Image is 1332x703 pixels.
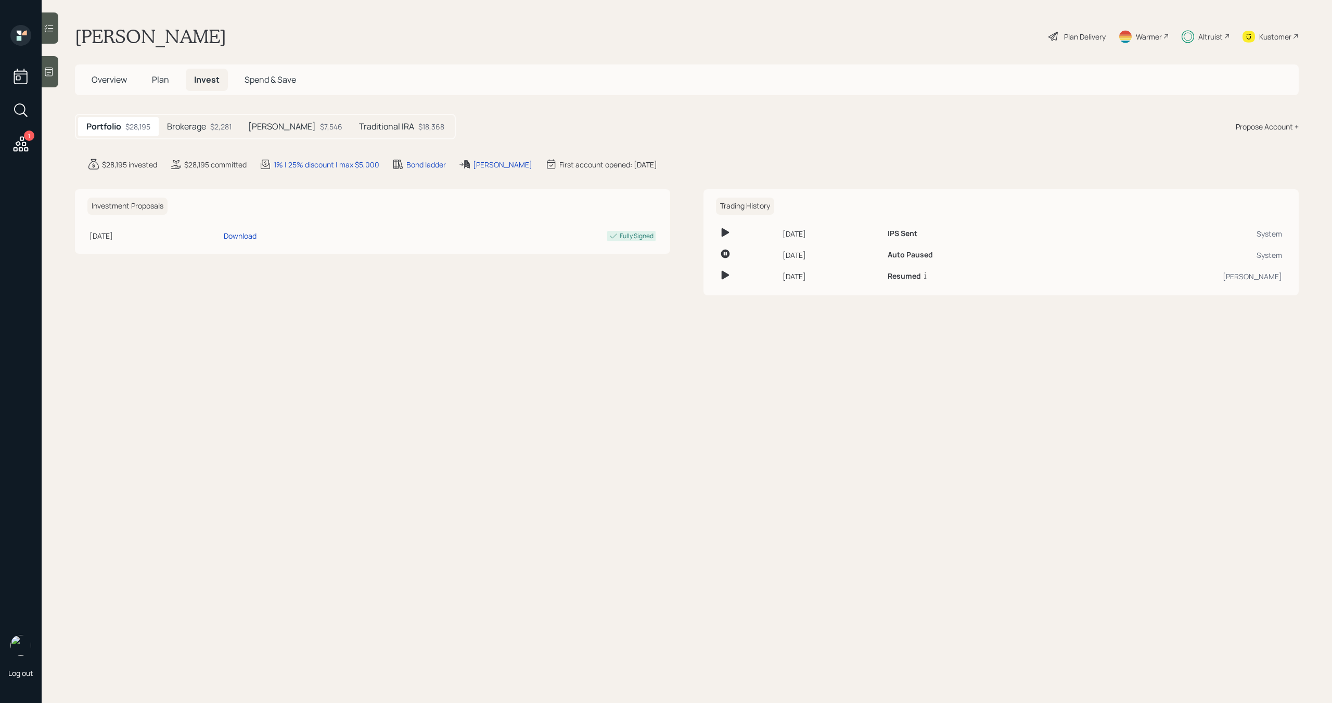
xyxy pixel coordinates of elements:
[783,271,880,282] div: [DATE]
[473,159,532,170] div: [PERSON_NAME]
[89,230,220,241] div: [DATE]
[1136,31,1162,42] div: Warmer
[888,251,933,259] h6: Auto Paused
[1066,250,1282,261] div: System
[559,159,657,170] div: First account opened: [DATE]
[274,159,379,170] div: 1% | 25% discount | max $5,000
[152,74,169,85] span: Plan
[1066,271,1282,282] div: [PERSON_NAME]
[783,250,880,261] div: [DATE]
[194,74,220,85] span: Invest
[248,122,316,132] h5: [PERSON_NAME]
[620,231,654,241] div: Fully Signed
[8,668,33,678] div: Log out
[1259,31,1291,42] div: Kustomer
[1064,31,1106,42] div: Plan Delivery
[86,122,121,132] h5: Portfolio
[125,121,150,132] div: $28,195
[418,121,444,132] div: $18,368
[102,159,157,170] div: $28,195 invested
[888,229,917,238] h6: IPS Sent
[783,228,880,239] div: [DATE]
[224,230,257,241] div: Download
[245,74,296,85] span: Spend & Save
[75,25,226,48] h1: [PERSON_NAME]
[888,272,921,281] h6: Resumed
[406,159,446,170] div: Bond ladder
[320,121,342,132] div: $7,546
[184,159,247,170] div: $28,195 committed
[87,198,168,215] h6: Investment Proposals
[1198,31,1223,42] div: Altruist
[167,122,206,132] h5: Brokerage
[359,122,414,132] h5: Traditional IRA
[1236,121,1299,132] div: Propose Account +
[92,74,127,85] span: Overview
[210,121,232,132] div: $2,281
[716,198,774,215] h6: Trading History
[10,635,31,656] img: michael-russo-headshot.png
[1066,228,1282,239] div: System
[24,131,34,141] div: 1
